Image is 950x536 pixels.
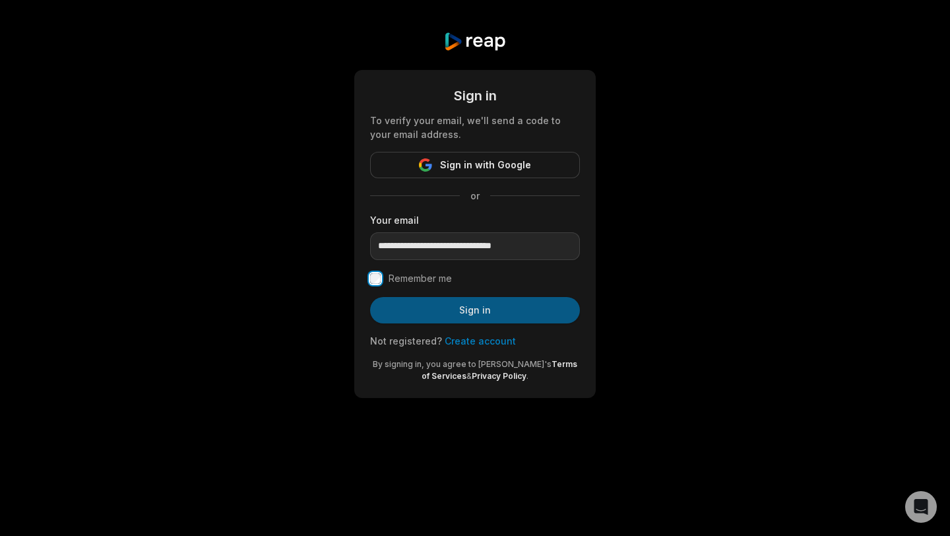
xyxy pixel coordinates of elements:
span: Sign in with Google [440,157,531,173]
a: Terms of Services [422,359,577,381]
button: Sign in with Google [370,152,580,178]
span: . [526,371,528,381]
span: By signing in, you agree to [PERSON_NAME]'s [373,359,552,369]
span: & [466,371,472,381]
div: Sign in [370,86,580,106]
a: Create account [445,335,516,347]
a: Privacy Policy [472,371,526,381]
div: Open Intercom Messenger [905,491,937,523]
img: reap [443,32,506,51]
label: Remember me [389,271,452,286]
div: To verify your email, we'll send a code to your email address. [370,114,580,141]
button: Sign in [370,297,580,323]
label: Your email [370,213,580,227]
span: or [460,189,490,203]
span: Not registered? [370,335,442,347]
